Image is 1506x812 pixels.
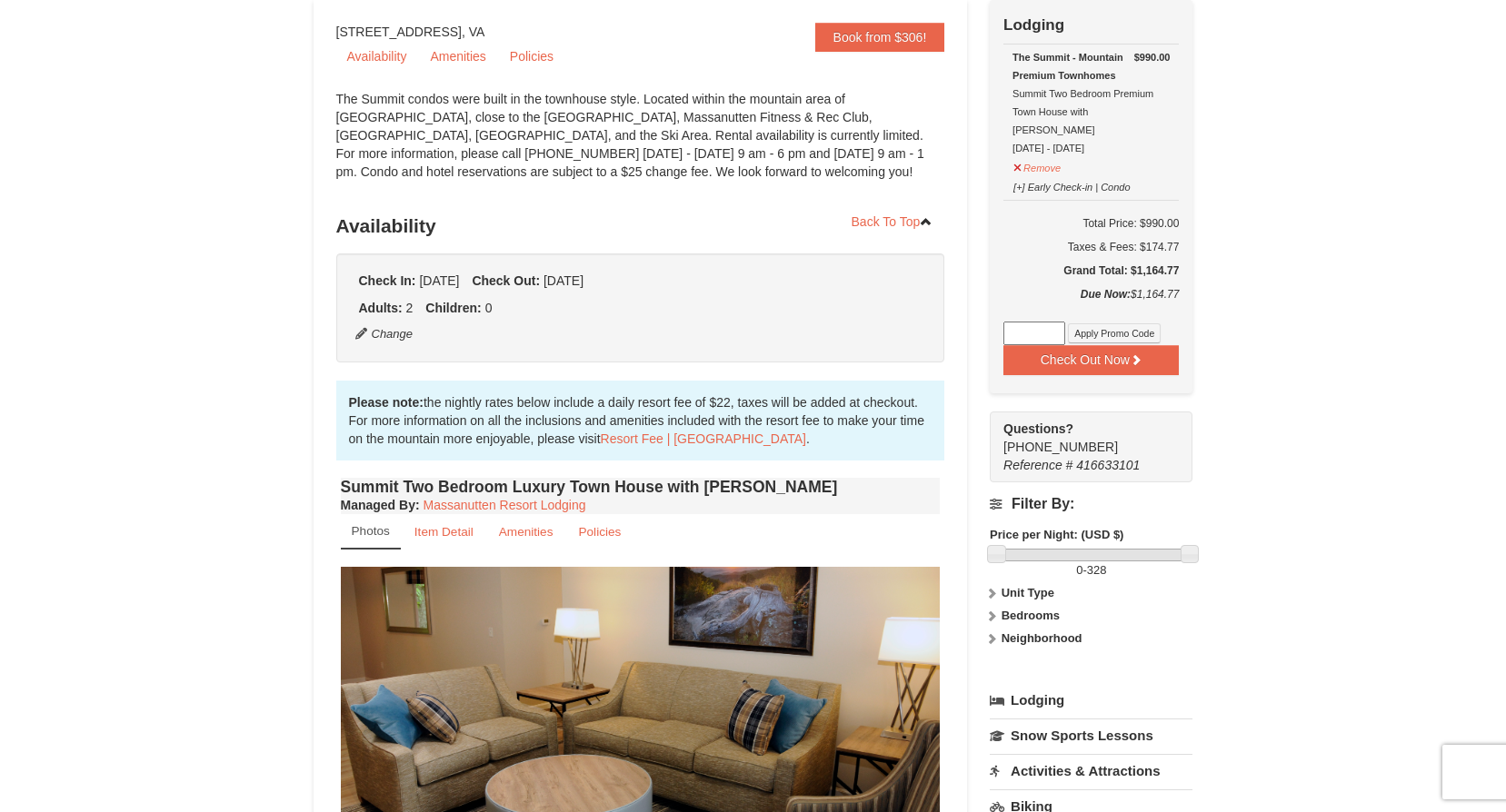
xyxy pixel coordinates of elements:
[341,514,401,550] a: Photos
[1002,586,1054,599] strong: Unit Type
[544,273,583,288] span: [DATE]
[1003,16,1064,34] strong: Lodging
[1134,48,1171,66] strong: $990.00
[472,273,540,288] strong: Check Out:
[336,381,945,460] div: the nightly rates below include a daily resort fee of $22, taxes will be added at checkout. For m...
[990,754,1192,787] a: Activities & Attractions
[1076,458,1140,472] span: 416633101
[487,514,565,550] a: Amenities
[990,561,1192,579] label: -
[990,496,1192,512] h4: Filter By:
[425,301,481,315] strong: Children:
[352,524,390,538] small: Photos
[815,23,945,52] a: Book from $306!
[1003,238,1179,256] div: Taxes & Fees: $174.77
[1003,214,1179,233] h6: Total Price: $990.00
[499,43,564,70] a: Policies
[336,90,945,199] div: The Summit condos were built in the townhouse style. Located within the mountain area of [GEOGRAP...
[341,478,941,496] h4: Summit Two Bedroom Luxury Town House with [PERSON_NAME]
[419,273,459,288] span: [DATE]
[336,208,945,244] h3: Availability
[359,273,416,288] strong: Check In:
[1012,173,1132,196] button: [+] Early Check-in | Condo
[419,43,496,70] a: Amenities
[341,498,420,512] strong: :
[1003,262,1179,280] h5: Grand Total: $1,164.77
[1002,631,1082,645] strong: Neighborhood
[990,684,1192,717] a: Lodging
[566,514,633,550] a: Policies
[1087,563,1107,577] span: 328
[1081,288,1131,301] strong: Due Now:
[403,514,485,550] a: Item Detail
[1003,458,1072,472] span: Reference #
[1012,52,1123,81] strong: The Summit - Mountain Premium Townhomes
[349,395,424,410] strong: Please note:
[424,498,586,512] a: Massanutten Resort Lodging
[1012,48,1170,157] div: Summit Two Bedroom Premium Town House with [PERSON_NAME] [DATE] - [DATE]
[840,208,945,235] a: Back To Top
[990,528,1123,541] strong: Price per Night: (USD $)
[1012,154,1062,177] button: Remove
[406,301,414,315] span: 2
[414,525,474,539] small: Item Detail
[601,431,806,446] a: Resort Fee | [GEOGRAPHIC_DATA]
[578,525,621,539] small: Policies
[1068,323,1161,343] button: Apply Promo Code
[485,301,493,315] span: 0
[359,301,403,315] strong: Adults:
[1003,420,1160,454] span: [PHONE_NUMBER]
[990,718,1192,752] a: Snow Sports Lessons
[499,525,554,539] small: Amenities
[1003,345,1179,374] button: Check Out Now
[336,43,418,70] a: Availability
[1002,609,1060,622] strong: Bedrooms
[1076,563,1082,577] span: 0
[341,498,415,512] span: Managed By
[1003,421,1073,436] strong: Questions?
[354,324,414,344] button: Change
[1003,285,1179,322] div: $1,164.77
